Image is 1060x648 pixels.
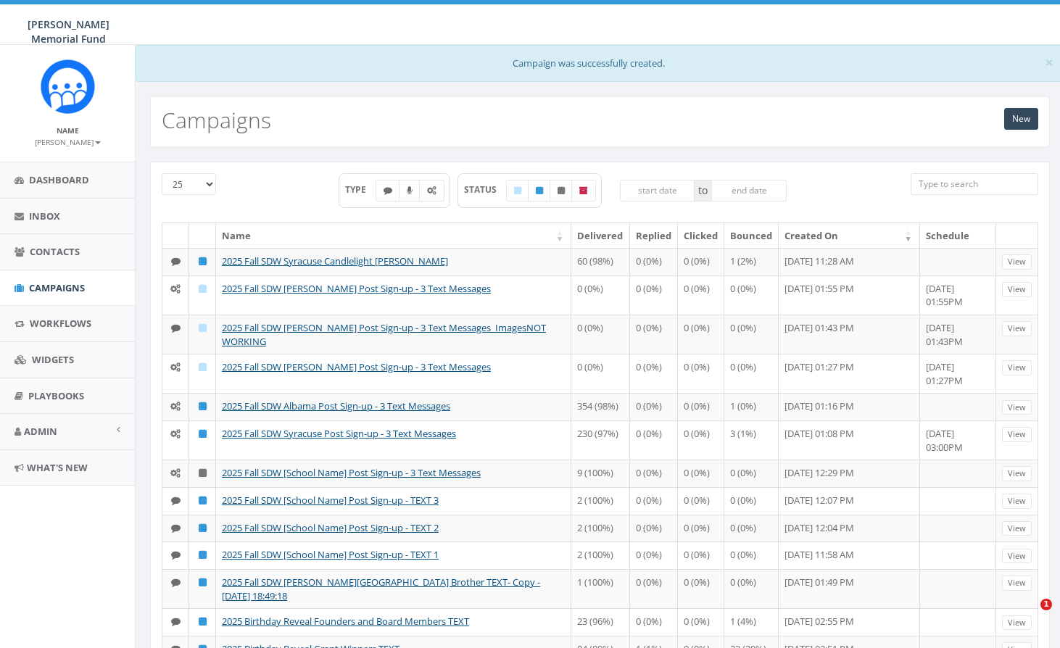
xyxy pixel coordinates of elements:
i: Automated Message [170,284,181,294]
a: 2025 Fall SDW [PERSON_NAME] Post Sign-up - 3 Text Messages [222,282,491,295]
span: STATUS [464,183,507,196]
a: View [1002,549,1032,564]
th: Clicked [678,223,724,249]
td: [DATE] 11:28 AM [779,248,920,275]
a: View [1002,466,1032,481]
td: 0 (0%) [571,354,630,393]
td: 0 (0%) [630,393,678,420]
i: Text SMS [171,257,181,266]
label: Unpublished [550,180,573,202]
td: 0 (0%) [678,354,724,393]
a: View [1002,360,1032,375]
label: Text SMS [376,180,400,202]
span: Playbooks [28,389,84,402]
td: 0 (0%) [630,420,678,460]
td: 0 (0%) [571,275,630,315]
td: 0 (0%) [630,569,678,608]
a: 2025 Fall SDW [School Name] Post Sign-up - TEXT 2 [222,521,439,534]
a: 2025 Birthday Reveal Founders and Board Members TEXT [222,615,469,628]
td: 0 (0%) [630,487,678,515]
a: 2025 Fall SDW Albama Post Sign-up - 3 Text Messages [222,399,450,412]
td: 1 (100%) [571,569,630,608]
td: 1 (2%) [724,248,779,275]
td: 1 (4%) [724,608,779,636]
td: 0 (0%) [678,315,724,354]
a: View [1002,254,1032,270]
span: Admin [24,425,57,438]
i: Text SMS [171,578,181,587]
a: View [1002,321,1032,336]
td: 0 (0%) [630,275,678,315]
i: Draft [199,284,207,294]
th: Created On: activate to sort column ascending [779,223,920,249]
td: 3 (1%) [724,420,779,460]
img: Rally_Corp_Icon.png [41,59,95,114]
span: Dashboard [29,173,89,186]
i: Draft [199,362,207,372]
label: Ringless Voice Mail [399,180,421,202]
span: [PERSON_NAME] Memorial Fund [28,17,109,46]
i: Automated Message [170,429,181,439]
i: Published [199,257,207,266]
td: 0 (0%) [630,541,678,569]
td: 0 (0%) [571,315,630,354]
i: Ringless Voice Mail [407,186,413,195]
small: Name [57,125,79,136]
span: Inbox [29,209,60,223]
i: Text SMS [171,550,181,560]
td: 354 (98%) [571,393,630,420]
label: Draft [506,180,529,202]
th: Name: activate to sort column ascending [216,223,571,249]
td: 0 (0%) [678,275,724,315]
td: [DATE] 12:07 PM [779,487,920,515]
button: Close [1045,55,1053,70]
span: What's New [27,461,88,474]
i: Published [199,550,207,560]
a: View [1002,576,1032,591]
td: 0 (0%) [630,315,678,354]
td: [DATE] 01:43PM [920,315,996,354]
td: 0 (0%) [630,354,678,393]
input: start date [620,180,695,202]
td: 0 (0%) [678,487,724,515]
td: 0 (0%) [630,460,678,487]
i: Text SMS [171,617,181,626]
span: Workflows [30,317,91,330]
td: 9 (100%) [571,460,630,487]
td: 0 (0%) [678,393,724,420]
td: [DATE] 01:16 PM [779,393,920,420]
i: Published [536,186,543,195]
i: Draft [199,323,207,333]
i: Automated Message [170,402,181,411]
a: 2025 Fall SDW Syracuse Post Sign-up - 3 Text Messages [222,427,456,440]
td: 1 (0%) [724,393,779,420]
label: Archived [571,180,596,202]
label: Automated Message [419,180,444,202]
td: 0 (0%) [724,515,779,542]
td: [DATE] 01:43 PM [779,315,920,354]
th: Delivered [571,223,630,249]
i: Published [199,429,207,439]
span: Contacts [30,245,80,258]
span: to [695,180,711,202]
i: Text SMS [171,323,181,333]
i: Automated Message [170,362,181,372]
th: Bounced [724,223,779,249]
a: 2025 Fall SDW [School Name] Post Sign-up - 3 Text Messages [222,466,481,479]
td: 0 (0%) [678,515,724,542]
td: 23 (96%) [571,608,630,636]
td: 0 (0%) [724,354,779,393]
td: [DATE] 01:08 PM [779,420,920,460]
td: 0 (0%) [724,460,779,487]
td: 0 (0%) [724,541,779,569]
td: 0 (0%) [724,315,779,354]
td: 2 (100%) [571,487,630,515]
i: Draft [514,186,521,195]
a: 2025 Fall SDW [PERSON_NAME] Post Sign-up - 3 Text Messages_ImagesNOT WORKING [222,321,546,348]
input: Type to search [911,173,1039,195]
label: Published [528,180,551,202]
i: Text SMS [171,496,181,505]
i: Text SMS [171,523,181,533]
i: Published [199,617,207,626]
a: 2025 Fall SDW [PERSON_NAME] Post Sign-up - 3 Text Messages [222,360,491,373]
